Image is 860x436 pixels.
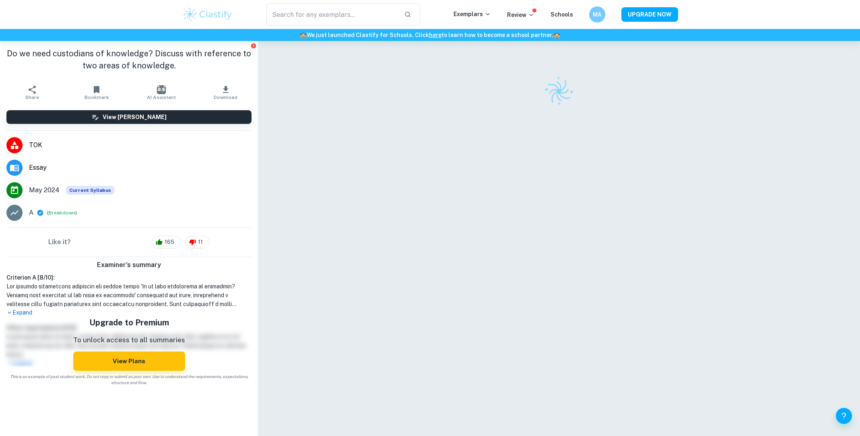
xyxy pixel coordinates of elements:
button: AI Assistant [129,81,194,104]
p: A [29,208,33,218]
button: UPGRADE NOW [621,7,678,22]
h6: We just launched Clastify for Schools. Click to learn how to become a school partner. [2,31,858,39]
h6: View [PERSON_NAME] [103,113,167,121]
input: Search for any exemplars... [266,3,398,26]
button: Help and Feedback [836,408,852,424]
span: May 2024 [29,185,60,195]
span: Essay [29,163,252,173]
div: 11 [185,236,210,249]
button: MA [589,6,605,23]
button: Download [194,81,258,104]
button: Bookmark [64,81,129,104]
span: Download [214,95,237,100]
span: 🏫 [300,32,307,38]
span: 11 [194,238,207,246]
button: Report issue [250,43,256,49]
p: Exemplars [454,10,491,19]
span: 165 [160,238,179,246]
img: AI Assistant [157,85,166,94]
span: TOK [29,140,252,150]
span: AI Assistant [147,95,176,100]
span: 🏫 [553,32,560,38]
a: here [429,32,441,38]
div: This exemplar is based on the current syllabus. Feel free to refer to it for inspiration/ideas wh... [66,186,114,195]
span: This is an example of past student work. Do not copy or submit as your own. Use to understand the... [3,374,255,386]
h6: MA [592,10,602,19]
span: ( ) [47,209,77,217]
p: To unlock access to all summaries [73,335,185,346]
img: Clastify logo [182,6,233,23]
h1: Do we need custodians of knowledge? Discuss with reference to two areas of knowledge. [6,47,252,72]
span: Bookmark [85,95,109,100]
span: Current Syllabus [66,186,114,195]
h6: Examiner's summary [3,260,255,270]
h5: Upgrade to Premium [73,317,185,329]
h6: Criterion A [ 8 / 10 ]: [6,273,252,282]
span: Share [25,95,39,100]
button: Breakdown [49,209,75,216]
img: Clastify logo [539,72,579,111]
h6: Like it? [48,237,71,247]
h1: Lor ipsumdo sitametcons adipiscin eli seddoe tempo 'In ut labo etdolorema al enimadmin? Veniamq n... [6,282,252,308]
p: Expand [6,308,252,317]
a: Schools [551,11,573,18]
button: View Plans [73,352,185,371]
button: View [PERSON_NAME] [6,110,252,124]
div: 165 [152,236,181,249]
p: Review [507,10,534,19]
